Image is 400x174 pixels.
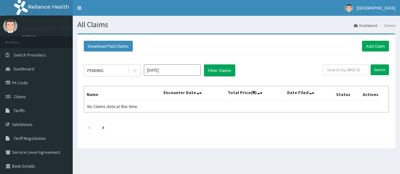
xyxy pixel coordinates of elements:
[161,86,225,101] th: Encounter Date
[354,23,377,28] a: Dashboard
[14,66,34,72] span: Dashboard
[345,4,353,12] img: User Image
[14,135,46,141] span: Tariff Negotiation
[77,21,395,29] h1: All Claims
[323,64,368,75] input: Search by HMO ID
[334,86,360,101] th: Status
[284,86,334,101] th: Date Filed
[371,64,389,75] input: Search
[362,41,389,51] a: Add Claim
[204,64,235,76] button: Filter Claims
[22,34,37,39] a: Online
[87,104,138,109] span: No Claims data at this time.
[144,64,201,76] input: Select Month and Year
[22,26,74,31] p: [GEOGRAPHIC_DATA]
[357,5,395,11] span: [GEOGRAPHIC_DATA]
[102,124,104,130] a: Next page
[14,94,26,99] span: Claims
[84,41,133,51] button: Download Paid Claims
[360,86,389,101] th: Actions
[3,19,17,33] img: User Image
[87,67,103,74] div: PENDING
[14,52,46,58] span: Switch Providers
[14,108,25,113] span: Tariffs
[84,86,161,101] th: Name
[88,124,91,130] a: Previous page
[378,23,395,28] li: Claims
[225,86,284,101] th: Total Price(₦)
